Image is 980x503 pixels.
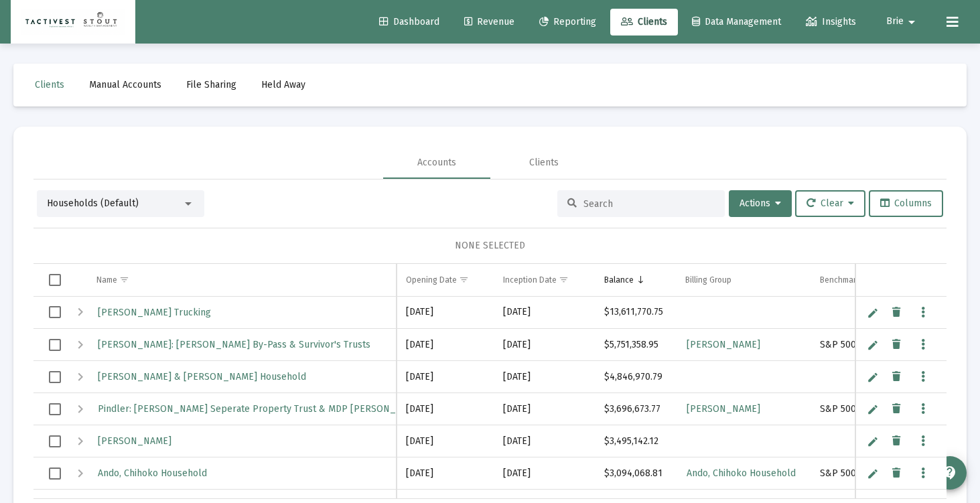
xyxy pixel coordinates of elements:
a: [PERSON_NAME] & [PERSON_NAME] Household [96,367,307,386]
a: Pindler: [PERSON_NAME] Seperate Property Trust & MDP [PERSON_NAME] LLC [96,399,442,419]
td: [DATE] [494,329,596,361]
div: Select row [49,339,61,351]
span: Ando, Chihoko Household [98,468,207,479]
a: Manual Accounts [78,72,172,98]
a: File Sharing [176,72,247,98]
span: [PERSON_NAME] [687,403,760,415]
span: Pindler: [PERSON_NAME] Seperate Property Trust & MDP [PERSON_NAME] LLC [98,403,441,415]
td: [DATE] [397,425,494,457]
img: Dashboard [21,9,125,35]
span: Households (Default) [47,198,139,209]
div: Opening Date [406,275,457,285]
div: NONE SELECTED [44,239,936,253]
button: Columns [869,190,943,217]
span: File Sharing [186,79,236,90]
div: $3,094,068.81 [604,467,667,480]
span: Reporting [539,16,596,27]
td: Column Inception Date [494,264,596,296]
span: [PERSON_NAME] & [PERSON_NAME] Household [98,371,306,382]
td: [DATE] [494,297,596,329]
span: [PERSON_NAME]: [PERSON_NAME] By-Pass & Survivor's Trusts [98,339,370,350]
div: Inception Date [503,275,557,285]
div: Benchmarks [820,275,864,285]
td: S&P 500 [811,329,902,361]
td: Expand [67,361,87,393]
span: Show filter options for column 'Opening Date' [459,275,469,285]
a: Edit [867,468,879,480]
td: Expand [67,425,87,457]
button: Brie [870,8,936,35]
div: Clients [529,156,559,169]
div: Accounts [417,156,456,169]
td: S&P 500 [811,457,902,490]
span: Held Away [261,79,305,90]
span: [PERSON_NAME] [687,339,760,350]
span: Insights [806,16,856,27]
div: Billing Group [685,275,731,285]
div: Select row [49,371,61,383]
div: $5,751,358.95 [604,338,667,352]
a: Ando, Chihoko Household [685,463,797,483]
a: [PERSON_NAME] [96,431,173,451]
span: Revenue [464,16,514,27]
span: Show filter options for column 'Name' [119,275,129,285]
td: Expand [67,457,87,490]
a: [PERSON_NAME] [685,335,762,354]
a: Clients [24,72,75,98]
a: Data Management [681,9,792,35]
span: Data Management [692,16,781,27]
td: [DATE] [397,329,494,361]
td: [DATE] [494,425,596,457]
td: [DATE] [397,457,494,490]
div: Name [96,275,117,285]
div: $13,611,770.75 [604,305,667,319]
span: Actions [740,198,781,209]
a: [PERSON_NAME]: [PERSON_NAME] By-Pass & Survivor's Trusts [96,335,372,354]
span: [PERSON_NAME] Trucking [98,307,211,318]
div: Select row [49,435,61,447]
div: Balance [604,275,634,285]
div: Select all [49,274,61,286]
td: [DATE] [397,297,494,329]
span: Columns [880,198,932,209]
span: Clear [807,198,854,209]
td: [DATE] [397,361,494,393]
span: Brie [886,16,904,27]
td: [DATE] [494,393,596,425]
div: Select row [49,306,61,318]
a: [PERSON_NAME] [685,399,762,419]
td: Column Name [87,264,397,296]
mat-icon: arrow_drop_down [904,9,920,35]
td: Expand [67,297,87,329]
span: Ando, Chihoko Household [687,468,796,479]
td: Column Billing Group [676,264,811,296]
div: Select row [49,468,61,480]
a: Revenue [453,9,525,35]
td: Column Benchmarks [811,264,902,296]
a: Edit [867,307,879,319]
a: Insights [795,9,867,35]
td: [DATE] [494,361,596,393]
input: Search [583,198,715,210]
td: [DATE] [494,457,596,490]
a: [PERSON_NAME] Trucking [96,303,212,322]
span: [PERSON_NAME] [98,435,171,447]
td: Column Opening Date [397,264,494,296]
a: Edit [867,435,879,447]
a: Edit [867,371,879,383]
button: Clear [795,190,865,217]
span: Manual Accounts [89,79,161,90]
a: Held Away [251,72,316,98]
a: Clients [610,9,678,35]
div: $3,495,142.12 [604,435,667,448]
mat-icon: contact_support [942,465,958,481]
td: S&P 500 [811,393,902,425]
span: Clients [35,79,64,90]
div: $3,696,673.77 [604,403,667,416]
div: $4,846,970.79 [604,370,667,384]
a: Reporting [529,9,607,35]
span: Clients [621,16,667,27]
a: Edit [867,403,879,415]
span: Show filter options for column 'Inception Date' [559,275,569,285]
td: Column Balance [595,264,676,296]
